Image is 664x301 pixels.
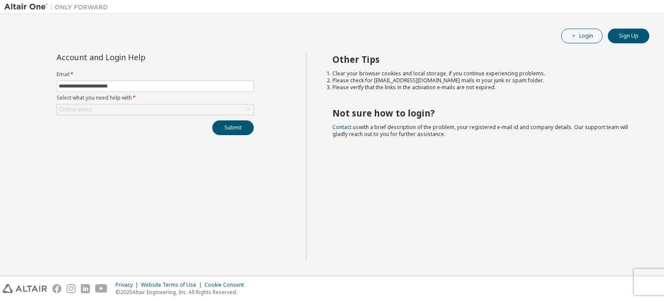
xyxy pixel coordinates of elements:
[81,284,90,293] img: linkedin.svg
[332,70,634,77] li: Clear your browser cookies and local storage, if you continue experiencing problems.
[561,29,603,43] button: Login
[4,3,112,11] img: Altair One
[3,284,47,293] img: altair_logo.svg
[57,54,214,61] div: Account and Login Help
[332,123,359,131] a: Contact us
[141,282,204,288] div: Website Terms of Use
[332,84,634,91] li: Please verify that the links in the activation e-mails are not expired.
[332,54,634,65] h2: Other Tips
[57,71,254,78] label: Email
[57,104,253,115] div: Click to select
[212,120,254,135] button: Submit
[59,106,93,113] div: Click to select
[204,282,249,288] div: Cookie Consent
[115,282,141,288] div: Privacy
[115,288,249,296] p: © 2025 Altair Engineering, Inc. All Rights Reserved.
[332,77,634,84] li: Please check for [EMAIL_ADDRESS][DOMAIN_NAME] mails in your junk or spam folder.
[608,29,649,43] button: Sign Up
[57,94,254,101] label: Select what you need help with
[332,123,628,138] span: with a brief description of the problem, your registered e-mail id and company details. Our suppo...
[95,284,108,293] img: youtube.svg
[67,284,76,293] img: instagram.svg
[52,284,61,293] img: facebook.svg
[332,107,634,119] h2: Not sure how to login?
